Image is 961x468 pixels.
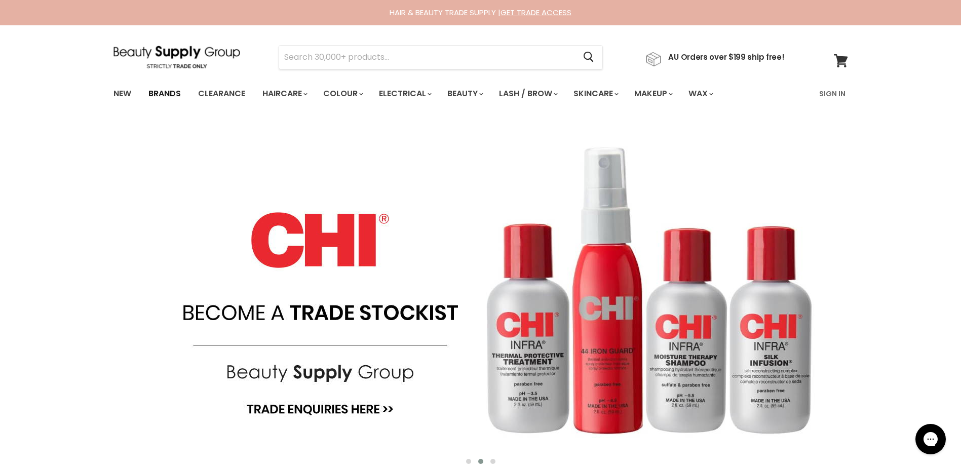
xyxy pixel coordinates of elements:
a: New [106,83,139,104]
input: Search [279,46,575,69]
a: Skincare [566,83,625,104]
iframe: Gorgias live chat messenger [910,420,951,458]
form: Product [279,45,603,69]
a: Electrical [371,83,438,104]
a: Beauty [440,83,489,104]
a: GET TRADE ACCESS [501,7,571,18]
ul: Main menu [106,79,767,108]
a: Makeup [627,83,679,104]
a: Clearance [190,83,253,104]
a: Brands [141,83,188,104]
a: Haircare [255,83,314,104]
nav: Main [101,79,861,108]
div: HAIR & BEAUTY TRADE SUPPLY | [101,8,861,18]
a: Lash / Brow [491,83,564,104]
button: Search [575,46,602,69]
a: Sign In [813,83,852,104]
a: Wax [681,83,719,104]
a: Colour [316,83,369,104]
